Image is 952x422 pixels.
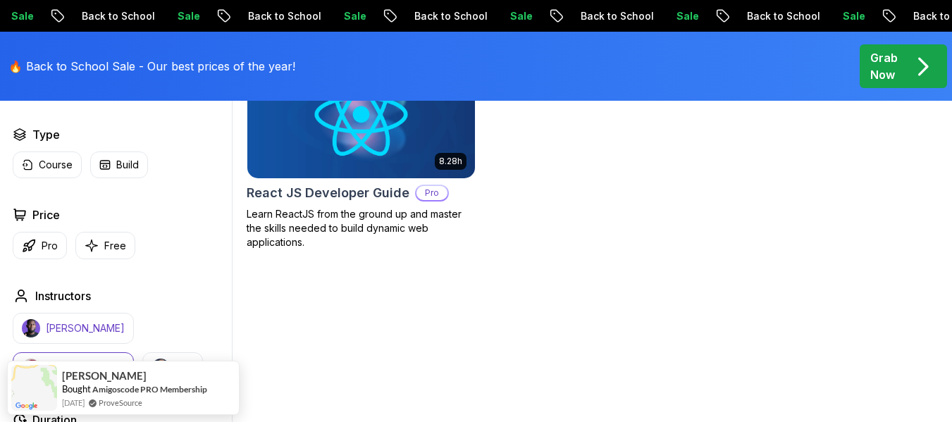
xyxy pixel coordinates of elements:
[247,50,476,249] a: React JS Developer Guide card8.28hReact JS Developer GuideProLearn ReactJS from the ground up and...
[330,9,376,23] p: Sale
[870,49,898,83] p: Grab Now
[142,352,203,383] button: instructor imgAbz
[42,239,58,253] p: Pro
[39,158,73,172] p: Course
[13,232,67,259] button: Pro
[829,9,874,23] p: Sale
[13,313,134,344] button: instructor img[PERSON_NAME]
[439,156,462,167] p: 8.28h
[416,186,447,200] p: Pro
[32,126,60,143] h2: Type
[247,207,476,249] p: Learn ReactJS from the ground up and master the skills needed to build dynamic web applications.
[734,9,829,23] p: Back to School
[11,365,57,411] img: provesource social proof notification image
[8,58,295,75] p: 🔥 Back to School Sale - Our best prices of the year!
[46,321,125,335] p: [PERSON_NAME]
[13,352,134,383] button: instructor img[PERSON_NAME]
[75,232,135,259] button: Free
[152,359,170,377] img: instructor img
[62,383,91,395] span: Bought
[247,183,409,203] h2: React JS Developer Guide
[22,359,40,377] img: instructor img
[90,151,148,178] button: Build
[235,9,330,23] p: Back to School
[32,206,60,223] h2: Price
[247,51,475,178] img: React JS Developer Guide card
[164,9,209,23] p: Sale
[116,158,139,172] p: Build
[62,397,85,409] span: [DATE]
[22,319,40,337] img: instructor img
[99,397,142,409] a: ProveSource
[35,287,91,304] h2: Instructors
[401,9,497,23] p: Back to School
[663,9,708,23] p: Sale
[13,151,82,178] button: Course
[92,384,207,395] a: Amigoscode PRO Membership
[567,9,663,23] p: Back to School
[62,370,147,382] span: [PERSON_NAME]
[497,9,542,23] p: Sale
[68,9,164,23] p: Back to School
[104,239,126,253] p: Free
